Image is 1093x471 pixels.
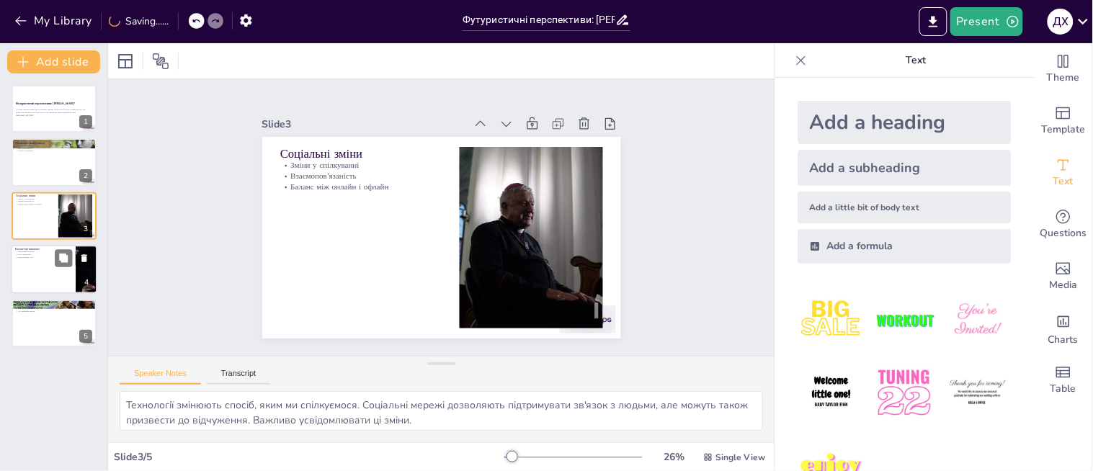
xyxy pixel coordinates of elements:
[1048,9,1074,35] div: Д Х
[16,194,54,199] p: Соціальні зміни
[798,192,1012,223] div: Add a little bit of body text
[79,330,92,343] div: 5
[16,308,92,310] p: Вплив на майбутнє
[1035,95,1092,147] div: Add ready made slides
[813,43,1020,78] p: Text
[16,197,54,200] p: Зміни у спілкуванні
[798,229,1012,264] div: Add a formula
[1035,147,1092,199] div: Add text boxes
[798,150,1012,186] div: Add a subheading
[919,7,947,36] button: Export to PowerPoint
[16,200,54,203] p: Взаємопов'язаність
[80,277,93,290] div: 4
[1048,332,1079,348] span: Charts
[15,256,71,259] p: Усвідомлення ролі
[1050,381,1076,397] span: Table
[798,287,865,354] img: 1.jpeg
[207,369,271,385] button: Transcript
[262,117,465,131] div: Slide 3
[109,14,169,28] div: Saving......
[280,171,441,181] p: Взаємопов'язаність
[798,359,865,426] img: 4.jpeg
[16,301,92,305] p: Людство і етика
[16,144,92,147] p: Технології змінять життя
[1035,43,1092,95] div: Change the overall theme
[871,287,938,354] img: 2.jpeg
[114,450,504,464] div: Slide 3 / 5
[120,391,763,431] textarea: Технології змінюють спосіб, яким ми спілкуємося. Соціальні мережі дозволяють підтримувати зв'язок...
[12,300,97,347] div: 5
[11,245,97,294] div: 4
[15,251,71,254] p: Збереження планети
[16,310,92,313] p: Обговорення рішень
[716,452,766,463] span: Single View
[79,223,92,235] div: 3
[15,254,71,256] p: Сталі технології
[16,305,92,308] p: Етичні питання
[1053,174,1074,189] span: Text
[114,50,137,73] div: Layout
[1050,277,1078,293] span: Media
[798,101,1012,144] div: Add a heading
[152,53,169,70] span: Position
[16,109,92,114] p: У цьому презентуванні ми розглянемо, якими можуть бути люди в майбутньому, які технології вплинут...
[16,146,92,149] p: Нові можливості
[16,140,92,145] p: Технології майбутнього
[1042,122,1086,138] span: Template
[11,9,98,32] button: My Library
[280,159,441,170] p: Зміни у спілкуванні
[657,450,692,464] div: 26 %
[7,50,100,73] button: Add slide
[280,181,441,192] p: Баланс між онлайн і офлайн
[945,287,1012,354] img: 3.jpeg
[950,7,1022,36] button: Present
[463,9,615,30] input: Insert title
[280,145,441,162] p: Соціальні зміни
[1035,199,1092,251] div: Get real-time input from your audience
[1048,7,1074,36] button: Д Х
[16,203,54,206] p: Баланс між онлайн і офлайн
[871,359,938,426] img: 5.jpeg
[16,114,92,117] p: Generated with [URL]
[1035,354,1092,406] div: Add a table
[12,192,97,240] div: 3
[79,169,92,182] div: 2
[120,369,201,385] button: Speaker Notes
[16,102,75,106] strong: Футуристичні перспективи: [PERSON_NAME]?
[1040,225,1087,241] span: Questions
[12,138,97,186] div: 2
[945,359,1012,426] img: 6.jpeg
[79,115,92,128] div: 1
[1035,251,1092,302] div: Add images, graphics, shapes or video
[1035,302,1092,354] div: Add charts and graphs
[1047,70,1080,86] span: Theme
[76,250,93,267] button: Delete Slide
[15,247,71,251] p: Екологічні виклики
[16,149,92,152] p: Вплив на здоров'я
[12,85,97,133] div: 1
[55,250,72,267] button: Duplicate Slide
